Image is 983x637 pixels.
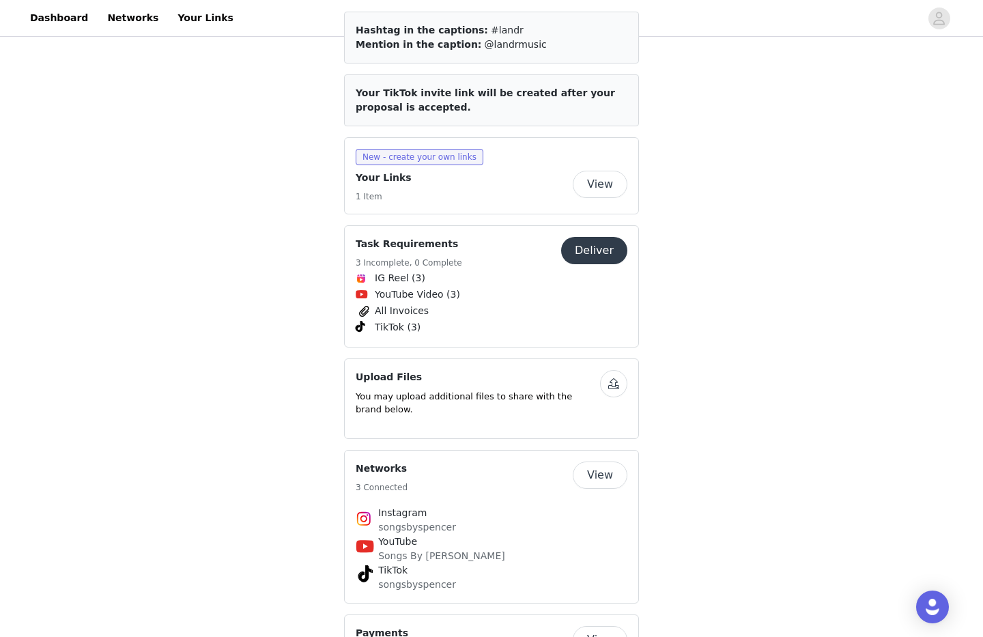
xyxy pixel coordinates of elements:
[356,462,408,476] h4: Networks
[356,149,483,165] span: New - create your own links
[356,171,412,185] h4: Your Links
[169,3,242,33] a: Your Links
[375,320,421,335] span: TikTok (3)
[356,273,367,284] img: Instagram Reels Icon
[378,563,605,578] h4: TikTok
[378,520,605,535] p: songsbyspencer
[356,39,481,50] span: Mention in the caption:
[375,271,425,285] span: IG Reel (3)
[356,370,600,384] h4: Upload Files
[573,462,627,489] button: View
[375,304,429,318] span: All Invoices
[378,578,605,592] p: songsbyspencer
[356,87,615,113] span: Your TikTok invite link will be created after your proposal is accepted.
[916,591,949,623] div: Open Intercom Messenger
[356,390,600,416] p: You may upload additional files to share with the brand below.
[99,3,167,33] a: Networks
[561,237,627,264] button: Deliver
[344,225,639,348] div: Task Requirements
[356,481,408,494] h5: 3 Connected
[356,190,412,203] h5: 1 Item
[356,511,372,527] img: Instagram Icon
[378,549,605,563] p: Songs By [PERSON_NAME]
[375,287,460,302] span: YouTube Video (3)
[491,25,524,36] span: #landr
[573,171,627,198] button: View
[378,506,605,520] h4: Instagram
[485,39,547,50] span: @landrmusic
[356,237,462,251] h4: Task Requirements
[356,257,462,269] h5: 3 Incomplete, 0 Complete
[22,3,96,33] a: Dashboard
[356,25,488,36] span: Hashtag in the captions:
[932,8,945,29] div: avatar
[378,535,605,549] h4: YouTube
[344,450,639,604] div: Networks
